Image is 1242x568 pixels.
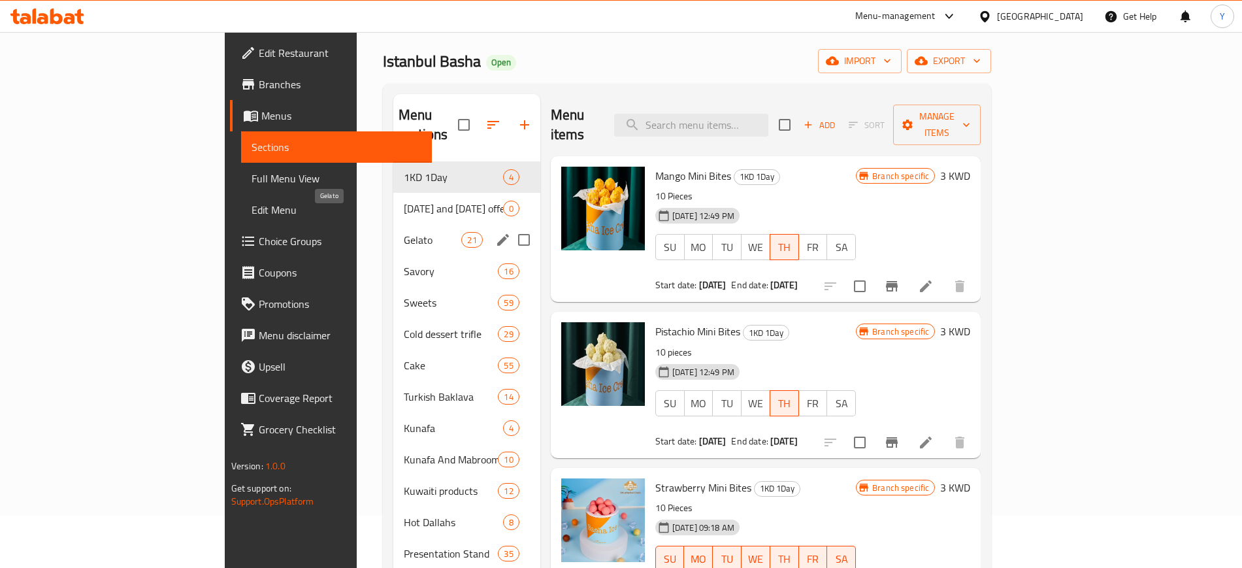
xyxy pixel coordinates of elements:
[259,265,421,280] span: Coupons
[241,131,432,163] a: Sections
[259,359,421,375] span: Upsell
[498,391,518,403] span: 14
[798,115,840,135] span: Add item
[231,493,314,510] a: Support.OpsPlatform
[503,201,519,216] div: items
[741,390,770,416] button: WE
[655,322,740,341] span: Pistachio Mini Bites
[404,546,498,561] span: Presentation Stand
[655,478,751,497] span: Strawberry Mini Bites
[252,171,421,186] span: Full Menu View
[230,37,432,69] a: Edit Restaurant
[846,429,874,456] span: Select to update
[655,276,697,293] span: Start date:
[940,167,970,185] h6: 3 KWD
[944,427,975,458] button: delete
[404,295,498,310] div: Sweets
[462,234,482,246] span: 21
[404,420,503,436] span: Kunafa
[776,394,794,413] span: TH
[404,232,462,248] span: Gelato
[404,169,503,185] span: 1KD 1Day
[393,193,540,224] div: [DATE] and [DATE] offer0
[754,481,800,497] div: 1KD 1Day
[259,45,421,61] span: Edit Restaurant
[826,234,856,260] button: SA
[231,458,263,475] span: Version:
[498,265,518,278] span: 16
[551,105,599,144] h2: Menu items
[393,507,540,538] div: Hot Dallahs8
[734,169,779,184] span: 1KD 1Day
[393,256,540,287] div: Savory16
[818,49,902,73] button: import
[655,390,685,416] button: SU
[498,359,518,372] span: 55
[614,114,768,137] input: search
[667,210,740,222] span: [DATE] 12:49 PM
[699,433,727,450] b: [DATE]
[776,238,794,257] span: TH
[383,46,481,76] span: Istanbul Basha
[498,358,519,373] div: items
[832,394,851,413] span: SA
[404,514,503,530] span: Hot Dallahs
[907,49,991,73] button: export
[230,288,432,320] a: Promotions
[684,390,713,416] button: MO
[770,234,799,260] button: TH
[867,326,934,338] span: Branch specific
[259,233,421,249] span: Choice Groups
[655,166,731,186] span: Mango Mini Bites
[404,263,498,279] span: Savory
[731,276,768,293] span: End date:
[486,55,516,71] div: Open
[230,257,432,288] a: Coupons
[393,412,540,444] div: Kunafa4
[561,478,645,562] img: Strawberry Mini Bites
[747,394,765,413] span: WE
[404,452,498,467] div: Kunafa And Mabrooma
[855,8,936,24] div: Menu-management
[770,276,798,293] b: [DATE]
[252,139,421,155] span: Sections
[718,238,736,257] span: TU
[655,433,697,450] span: Start date:
[661,238,679,257] span: SU
[690,238,708,257] span: MO
[498,546,519,561] div: items
[393,350,540,381] div: Cake55
[498,326,519,342] div: items
[828,53,891,69] span: import
[231,480,291,497] span: Get support on:
[904,109,970,141] span: Manage items
[509,109,540,141] button: Add section
[655,344,856,361] p: 10 pieces
[684,234,713,260] button: MO
[940,478,970,497] h6: 3 KWD
[1220,9,1225,24] span: Y
[404,358,498,373] span: Cake
[770,433,798,450] b: [DATE]
[867,482,934,494] span: Branch specific
[259,327,421,343] span: Menu disclaimer
[404,389,498,405] span: Turkish Baklava
[876,271,907,302] button: Branch-specific-item
[918,435,934,450] a: Edit menu item
[561,167,645,250] img: Mango Mini Bites
[230,351,432,382] a: Upsell
[393,444,540,475] div: Kunafa And Mabrooma10
[404,483,498,499] span: Kuwaiti products
[771,111,798,139] span: Select section
[498,485,518,497] span: 12
[503,514,519,530] div: items
[804,394,823,413] span: FR
[404,201,503,216] span: [DATE] and [DATE] offer
[840,115,893,135] span: Select section first
[917,53,981,69] span: export
[461,232,482,248] div: items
